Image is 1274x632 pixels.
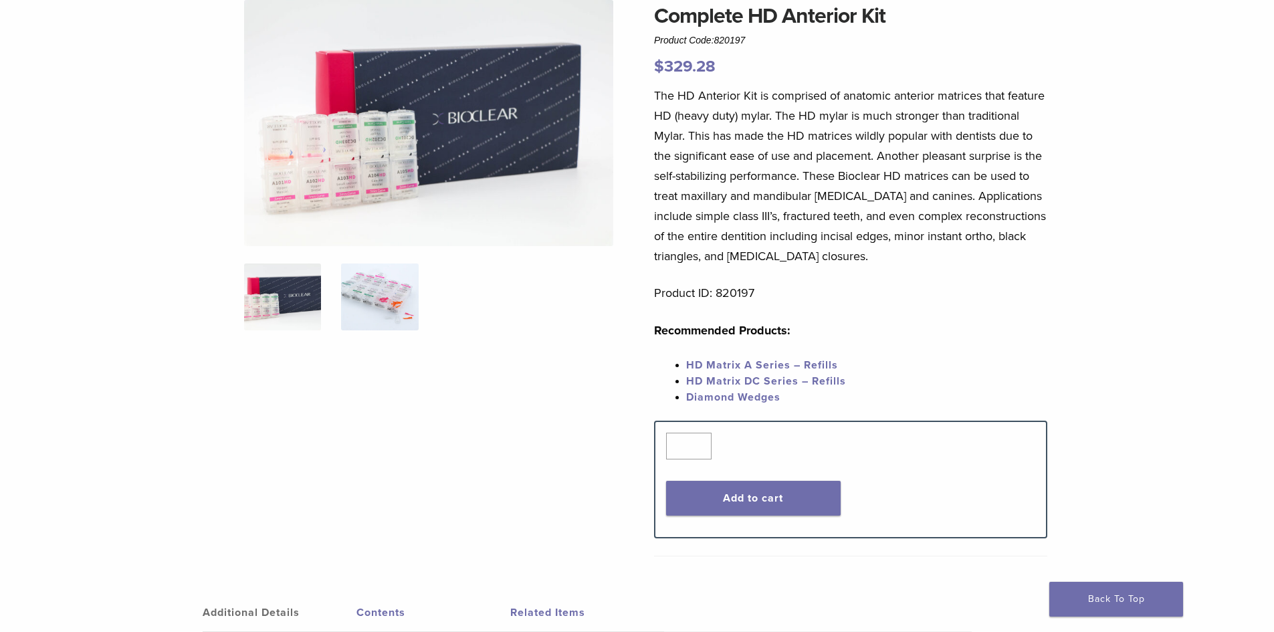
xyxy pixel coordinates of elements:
a: Related Items [510,594,664,631]
a: Back To Top [1049,582,1183,617]
p: The HD Anterior Kit is comprised of anatomic anterior matrices that feature HD (heavy duty) mylar... [654,86,1047,266]
a: HD Matrix A Series – Refills [686,358,838,372]
img: Complete HD Anterior Kit - Image 2 [341,264,418,330]
bdi: 329.28 [654,57,716,76]
a: Diamond Wedges [686,391,780,404]
a: HD Matrix DC Series – Refills [686,375,846,388]
span: 820197 [714,35,746,45]
img: IMG_8088-1-324x324.jpg [244,264,321,330]
span: Product Code: [654,35,745,45]
a: Contents [356,594,510,631]
strong: Recommended Products: [654,323,790,338]
p: Product ID: 820197 [654,283,1047,303]
span: $ [654,57,664,76]
button: Add to cart [666,481,841,516]
a: Additional Details [203,594,356,631]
